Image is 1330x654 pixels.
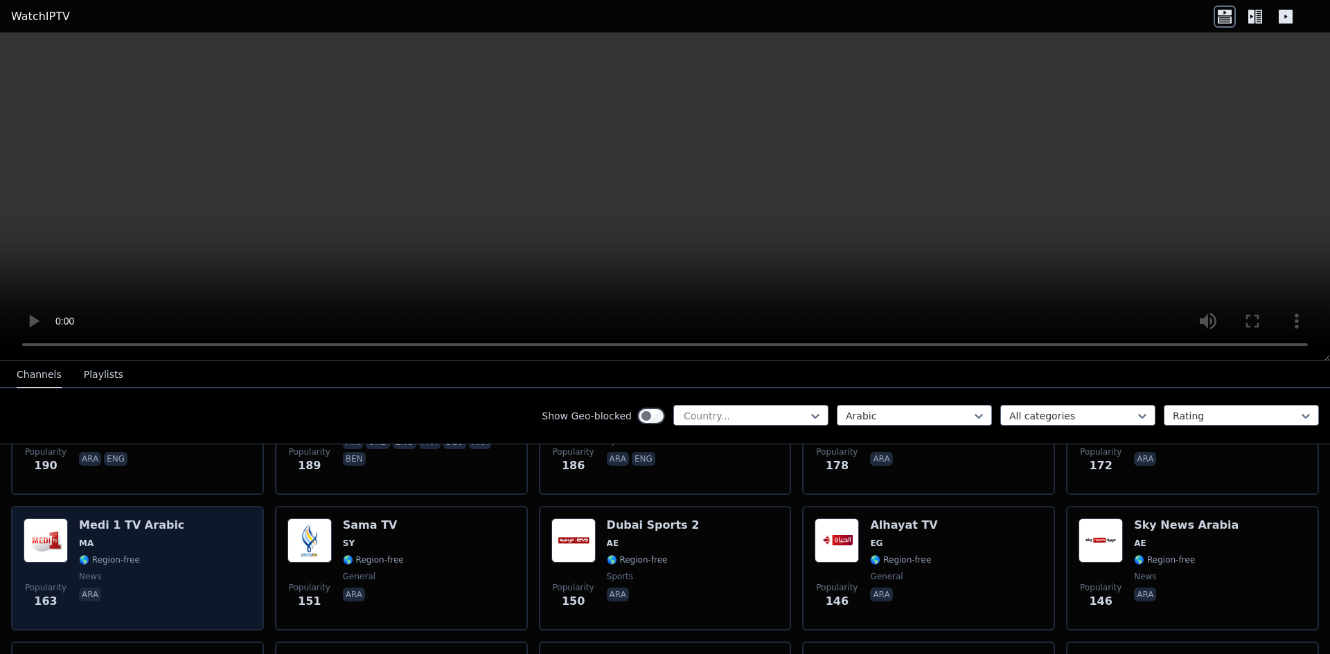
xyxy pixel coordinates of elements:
span: 178 [826,457,849,474]
p: ara [1134,588,1156,601]
span: general [870,571,903,582]
span: Popularity [1080,446,1121,457]
h6: Sky News Arabia [1134,518,1239,532]
span: 🌎 Region-free [870,554,931,565]
span: 151 [298,593,321,610]
button: Playlists [84,362,123,388]
span: 146 [1089,593,1112,610]
span: Popularity [816,446,858,457]
span: 186 [562,457,585,474]
span: Popularity [289,582,330,593]
span: SY [343,538,355,549]
img: Medi 1 TV Arabic [24,518,68,563]
a: WatchIPTV [11,8,70,25]
p: ben [343,452,366,466]
span: Popularity [289,446,330,457]
span: 150 [562,593,585,610]
p: eng [632,452,655,466]
span: 172 [1089,457,1112,474]
span: 🌎 Region-free [607,554,668,565]
span: general [343,571,375,582]
span: MA [79,538,94,549]
label: Show Geo-blocked [542,409,632,423]
span: AE [607,538,619,549]
span: Popularity [1080,582,1121,593]
span: 190 [34,457,57,474]
img: Sama TV [287,518,332,563]
span: AE [1134,538,1146,549]
p: ara [870,452,892,466]
span: 146 [826,593,849,610]
span: EG [870,538,883,549]
span: Popularity [25,446,66,457]
span: news [1134,571,1156,582]
p: ara [870,588,892,601]
span: 189 [298,457,321,474]
span: 🌎 Region-free [343,554,404,565]
span: Popularity [553,582,594,593]
h6: Dubai Sports 2 [607,518,700,532]
p: ara [607,452,629,466]
span: sports [607,571,633,582]
span: Popularity [816,582,858,593]
p: ara [79,588,101,601]
p: ara [343,588,365,601]
p: ara [1134,452,1156,466]
span: 🌎 Region-free [1134,554,1195,565]
span: Popularity [25,582,66,593]
span: news [79,571,101,582]
span: 163 [34,593,57,610]
h6: Medi 1 TV Arabic [79,518,184,532]
p: ara [79,452,101,466]
img: Alhayat TV [815,518,859,563]
img: Dubai Sports 2 [551,518,596,563]
h6: Alhayat TV [870,518,937,532]
p: eng [104,452,127,466]
h6: Sama TV [343,518,404,532]
span: Popularity [553,446,594,457]
img: Sky News Arabia [1079,518,1123,563]
button: Channels [17,362,62,388]
p: ara [607,588,629,601]
span: 🌎 Region-free [79,554,140,565]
